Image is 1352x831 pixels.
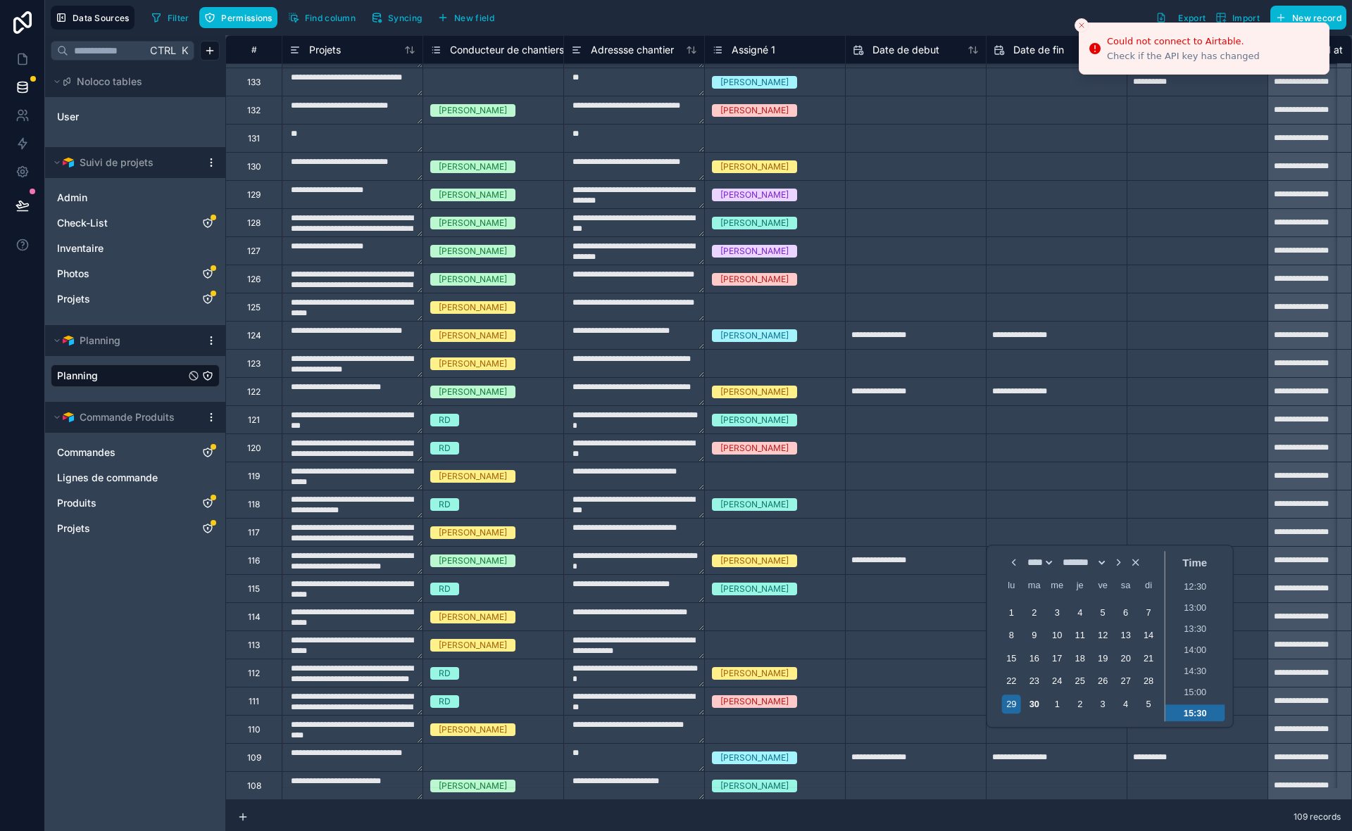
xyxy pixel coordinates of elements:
[1094,649,1113,668] div: Choose vendredi 19 septembre 2025
[57,496,96,510] span: Produits
[247,189,261,201] div: 129
[720,245,789,258] div: [PERSON_NAME]
[149,42,177,59] span: Ctrl
[1094,576,1113,595] div: vendredi
[1070,672,1089,691] div: Choose jeudi 25 septembre 2025
[1165,600,1225,621] li: 13:00
[248,414,260,426] div: 121
[247,358,261,369] div: 123
[247,752,261,763] div: 109
[720,667,789,680] div: [PERSON_NAME]
[1151,6,1210,30] button: Export
[57,110,79,124] span: User
[51,6,134,30] button: Data Sources
[1048,694,1067,713] div: Choose mercredi 1 octobre 2025
[57,267,89,281] span: Photos
[168,13,189,23] span: Filter
[720,554,789,567] div: [PERSON_NAME]
[237,44,271,55] div: #
[1116,694,1135,713] div: Choose samedi 4 octobre 2025
[146,7,194,28] button: Filter
[388,13,422,23] span: Syncing
[1070,576,1089,595] div: jeudi
[439,526,507,539] div: [PERSON_NAME]
[247,246,261,257] div: 127
[1025,626,1044,645] div: Choose mardi 9 septembre 2025
[57,216,185,230] a: Check-List
[1165,684,1225,705] li: 15:00
[247,302,261,313] div: 125
[720,386,789,398] div: [PERSON_NAME]
[248,471,260,482] div: 119
[720,695,789,708] div: [PERSON_NAME]
[439,357,507,370] div: [PERSON_NAME]
[1048,649,1067,668] div: Choose mercredi 17 septembre 2025
[439,386,507,398] div: [PERSON_NAME]
[439,583,451,595] div: RD
[1139,694,1158,713] div: Choose dimanche 5 octobre 2025
[1169,557,1221,569] div: Time
[51,407,200,427] button: Airtable LogoCommande Produits
[1070,603,1089,622] div: Choose jeudi 4 septembre 2025
[57,445,115,459] span: Commandes
[77,75,142,89] span: Noloco tables
[720,414,789,426] div: [PERSON_NAME]
[1116,626,1135,645] div: Choose samedi 13 septembre 2025
[439,217,507,229] div: [PERSON_NAME]
[57,521,185,535] a: Projets
[439,723,507,736] div: [PERSON_NAME]
[248,724,261,735] div: 110
[51,72,211,91] button: Noloco tables
[199,7,282,28] a: Permissions
[720,751,789,764] div: [PERSON_NAME]
[439,329,507,342] div: [PERSON_NAME]
[1139,672,1158,691] div: Choose dimanche 28 septembre 2025
[439,498,451,511] div: RD
[1139,603,1158,622] div: Choose dimanche 7 septembre 2025
[221,13,272,23] span: Permissions
[439,695,451,708] div: RD
[439,273,507,286] div: [PERSON_NAME]
[439,160,507,173] div: [PERSON_NAME]
[1116,603,1135,622] div: Choose samedi 6 septembre 2025
[439,245,507,258] div: [PERSON_NAME]
[57,445,185,459] a: Commandes
[248,611,261,623] div: 114
[720,76,789,89] div: [PERSON_NAME]
[1002,576,1021,595] div: lundi
[80,156,154,170] span: Suivi de projets
[247,780,261,792] div: 108
[51,212,220,234] div: Check-List
[51,364,220,387] div: Planning
[1002,694,1021,713] div: Choose lundi 29 septembre 2025
[57,369,185,383] a: Planning
[249,696,259,707] div: 111
[51,492,220,514] div: Produits
[57,216,108,230] span: Check-List
[1002,649,1021,668] div: Choose lundi 15 septembre 2025
[80,334,120,348] span: Planning
[199,7,277,28] button: Permissions
[248,499,260,510] div: 118
[1025,603,1044,622] div: Choose mardi 2 septembre 2025
[1048,603,1067,622] div: Choose mercredi 3 septembre 2025
[1002,626,1021,645] div: Choose lundi 8 septembre 2025
[80,410,175,424] span: Commande Produits
[248,527,260,538] div: 117
[1094,603,1113,622] div: Choose vendredi 5 septembre 2025
[247,330,261,341] div: 124
[247,105,261,116] div: 132
[1107,34,1260,49] div: Could not connect to Airtable.
[439,442,451,455] div: RD
[1139,576,1158,595] div: dimanche
[439,414,451,426] div: RD
[57,191,185,205] a: Admin
[454,13,494,23] span: New field
[720,442,789,455] div: [PERSON_NAME]
[1165,575,1225,722] ul: Time
[1070,626,1089,645] div: Choose jeudi 11 septembre 2025
[247,217,261,229] div: 128
[1048,626,1067,645] div: Choose mercredi 10 septembre 2025
[180,46,189,56] span: K
[51,186,220,209] div: Admin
